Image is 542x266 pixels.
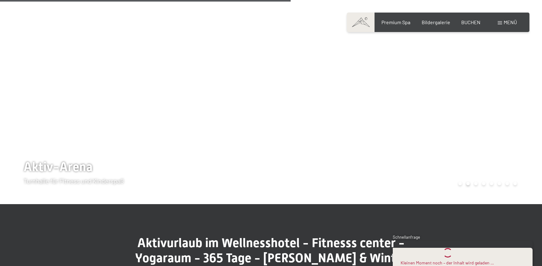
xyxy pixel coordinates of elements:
span: Menü [504,19,517,25]
span: Aktivurlaub im Wellnesshotel - Fitnesss center - Yogaraum - 365 Tage - [PERSON_NAME] & Winter [135,236,407,265]
div: Carousel Page 2 (Current Slide) [466,182,470,185]
div: Carousel Page 4 [482,182,485,185]
div: Carousel Page 6 [498,182,501,185]
div: Carousel Page 5 [490,182,493,185]
div: Carousel Page 1 [458,182,462,185]
div: Carousel Page 8 [513,182,517,185]
div: Kleinen Moment noch – der Inhalt wird geladen … [401,260,494,266]
a: BUCHEN [461,19,480,25]
span: Schnellanfrage [393,235,420,240]
div: Carousel Page 3 [474,182,478,185]
div: Carousel Pagination [456,182,517,185]
a: Premium Spa [381,19,410,25]
div: Carousel Page 7 [506,182,509,185]
a: Bildergalerie [422,19,450,25]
